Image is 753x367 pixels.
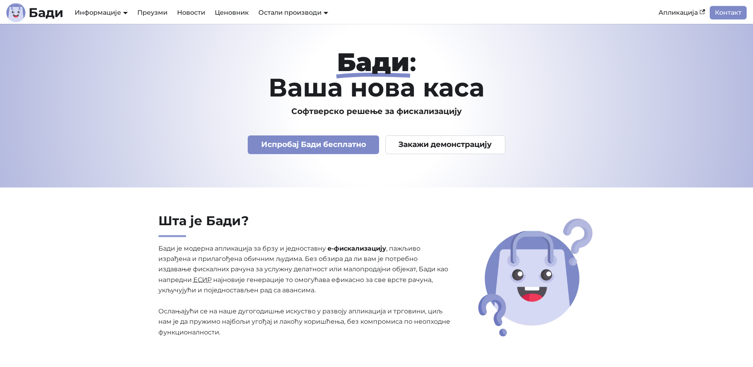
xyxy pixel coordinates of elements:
[121,106,632,116] h3: Софтверско решење за фискализацију
[6,3,25,22] img: Лого
[158,213,451,237] h2: Шта је Бади?
[193,276,212,284] abbr: Електронски систем за издавање рачуна
[158,243,451,338] p: Бади је модерна апликација за брзу и једноставну , пажљиво израђена и прилагођена обичним људима....
[654,6,710,19] a: Апликација
[385,135,505,154] a: Закажи демонстрацију
[337,46,410,77] strong: Бади
[476,216,595,339] img: Шта је Бади?
[172,6,210,19] a: Новости
[258,9,328,16] a: Остали производи
[210,6,254,19] a: Ценовник
[6,3,64,22] a: ЛогоБади
[327,245,386,252] strong: е-фискализацију
[121,49,632,100] h1: : Ваша нова каса
[75,9,128,16] a: Информације
[248,135,379,154] a: Испробај Бади бесплатно
[710,6,747,19] a: Контакт
[133,6,172,19] a: Преузми
[29,6,64,19] b: Бади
